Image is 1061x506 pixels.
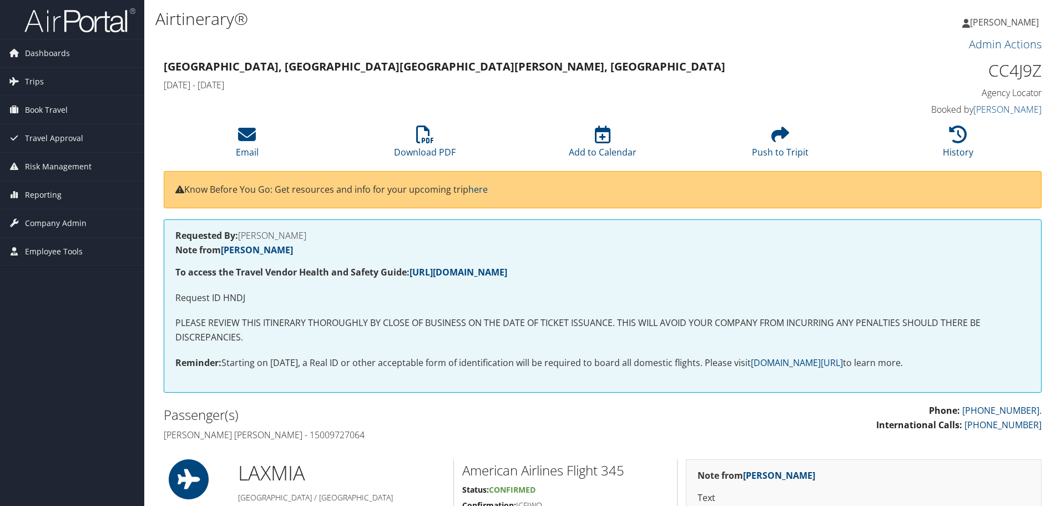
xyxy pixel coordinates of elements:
span: Travel Approval [25,124,83,152]
p: Know Before You Go: Get resources and info for your upcoming trip [175,183,1030,197]
h2: American Airlines Flight 345 [462,461,669,480]
strong: To access the Travel Vendor Health and Safety Guide: [175,266,507,278]
a: [PHONE_NUMBER] [964,419,1042,431]
strong: Note from [175,244,293,256]
span: Risk Management [25,153,92,181]
span: Company Admin [25,209,87,237]
a: [PERSON_NAME] [743,469,815,482]
span: Trips [25,68,44,96]
a: Download PDF [394,132,456,158]
a: [DOMAIN_NAME][URL] [751,357,843,369]
h1: CC4J9Z [835,59,1042,82]
h4: [PERSON_NAME] [175,231,1030,240]
a: here [468,183,488,196]
p: Starting on [DATE], a Real ID or other acceptable form of identification will be required to boar... [175,356,1030,370]
strong: Phone: [929,404,960,417]
p: Request ID HNDJ [175,291,1030,305]
a: [URL][DOMAIN_NAME] [410,266,507,278]
strong: Status: [462,484,489,495]
a: Email [236,132,259,158]
h4: [PERSON_NAME] [PERSON_NAME] - 15009727064 [164,429,594,441]
a: [PERSON_NAME] [221,244,293,256]
a: [PERSON_NAME] [962,6,1050,39]
a: Add to Calendar [569,132,636,158]
p: PLEASE REVIEW THIS ITINERARY THOROUGHLY BY CLOSE OF BUSINESS ON THE DATE OF TICKET ISSUANCE. THIS... [175,316,1030,344]
strong: International Calls: [876,419,962,431]
a: Push to Tripit [752,132,809,158]
a: History [943,132,973,158]
span: Dashboards [25,39,70,67]
a: [PERSON_NAME] [973,103,1042,116]
span: Employee Tools [25,238,83,265]
span: Book Travel [25,96,68,124]
a: [PHONE_NUMBER]. [962,404,1042,417]
strong: Requested By: [175,229,238,242]
h4: Agency Locator [835,87,1042,99]
span: [PERSON_NAME] [970,16,1039,28]
strong: [GEOGRAPHIC_DATA], [GEOGRAPHIC_DATA] [GEOGRAPHIC_DATA][PERSON_NAME], [GEOGRAPHIC_DATA] [164,59,725,74]
span: Reporting [25,181,62,209]
h4: [DATE] - [DATE] [164,79,818,91]
h5: [GEOGRAPHIC_DATA] / [GEOGRAPHIC_DATA] [238,492,445,503]
h2: Passenger(s) [164,405,594,424]
h1: LAX MIA [238,459,445,487]
h1: Airtinerary® [155,7,752,31]
strong: Note from [698,469,815,482]
span: Confirmed [489,484,535,495]
strong: Reminder: [175,357,221,369]
img: airportal-logo.png [24,7,135,33]
a: Admin Actions [969,37,1042,52]
h4: Booked by [835,103,1042,116]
